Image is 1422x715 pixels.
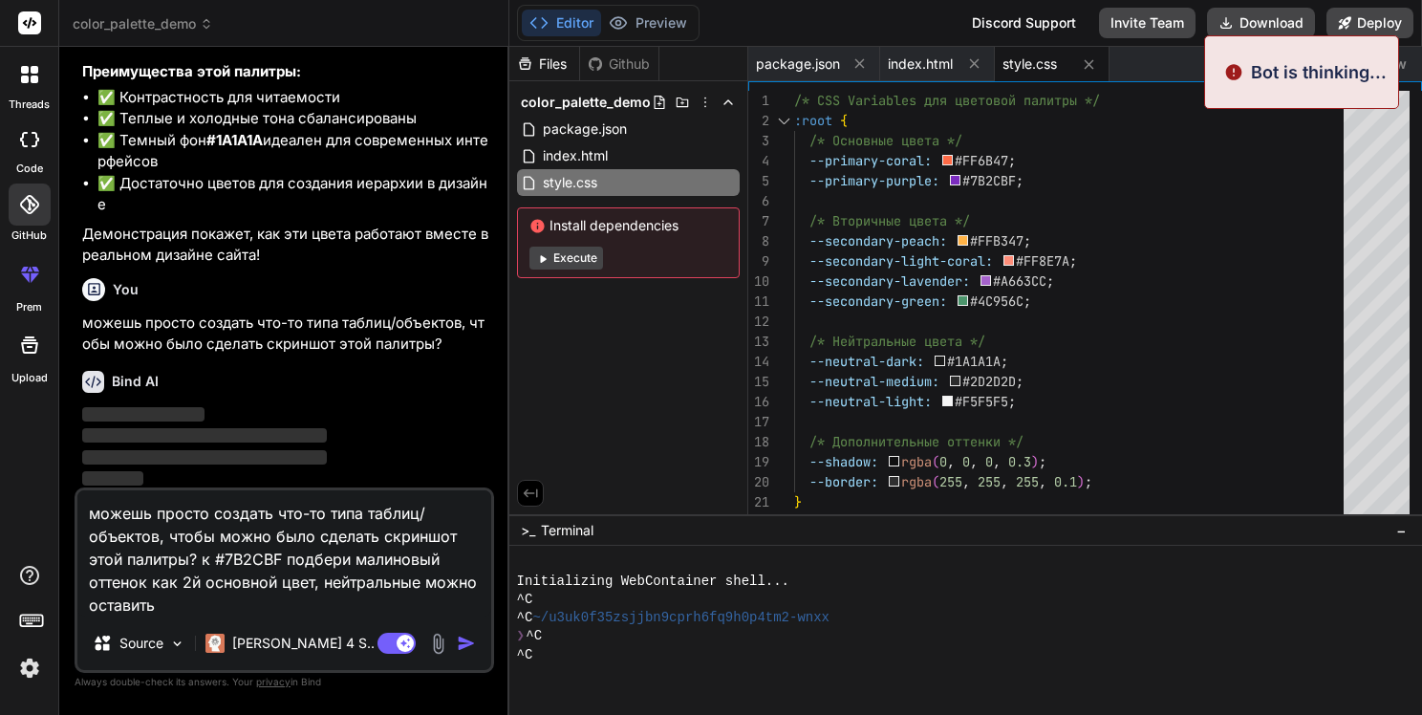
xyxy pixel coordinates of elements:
div: 1 [748,91,769,111]
img: Pick Models [169,636,185,652]
span: ‌ [82,407,205,422]
span: 0.3 [1008,453,1031,470]
span: 0.1 [1054,473,1077,490]
span: #FF8E7A [1016,252,1069,270]
span: 255 [978,473,1001,490]
span: , [962,473,970,490]
span: , [1001,473,1008,490]
span: /* CSS Variables для цветовой палитры */ [794,92,1100,109]
span: ; [1023,292,1031,310]
span: , [1039,473,1046,490]
span: --neutral-dark: [809,353,924,370]
label: Upload [11,370,48,386]
div: 9 [748,251,769,271]
span: ; [1001,353,1008,370]
span: , [970,453,978,470]
span: ) [1031,453,1039,470]
span: rgba [901,453,932,470]
span: --shadow: [809,453,878,470]
span: #F5F5F5 [955,393,1008,410]
div: Click to collapse the range. [771,111,796,131]
span: ❯ [517,627,527,645]
span: ; [1008,393,1016,410]
div: 4 [748,151,769,171]
span: color_palette_demo [73,14,213,33]
button: Preview [601,10,695,36]
div: 18 [748,432,769,452]
span: ‌ [82,428,327,443]
span: ) [1077,473,1085,490]
span: --secondary-light-coral: [809,252,993,270]
span: 0 [962,453,970,470]
span: /* Нейтральные цвета */ [809,333,985,350]
span: 255 [1016,473,1039,490]
span: package.json [541,118,629,141]
div: 22 [748,512,769,532]
span: /* Дополнительные оттенки */ [809,433,1023,450]
p: Демонстрация покажет, как эти цвета работают вместе в реальном дизайне сайта! [82,224,490,267]
div: 2 [748,111,769,131]
span: ‌ [82,450,327,465]
span: 255 [939,473,962,490]
button: Editor [522,10,601,36]
div: 13 [748,332,769,352]
li: ✅ Теплые и холодные тона сбалансированы [97,108,490,130]
li: ✅ Контрастность для читаемости [97,87,490,109]
p: Bot is thinking... [1251,59,1387,85]
img: settings [13,652,46,684]
span: ( [932,473,939,490]
span: } [794,493,802,510]
span: ^C [517,591,533,609]
div: 3 [748,131,769,151]
span: ; [1046,272,1054,290]
span: − [1396,521,1407,540]
p: Always double-check its answers. Your in Bind [75,673,494,691]
img: alert [1224,59,1243,85]
span: color_palette_demo [521,93,651,112]
img: Claude 4 Sonnet [205,634,225,653]
button: Deploy [1326,8,1413,38]
span: ‌ [82,471,143,486]
button: − [1392,515,1411,546]
div: 11 [748,292,769,312]
span: 0 [985,453,993,470]
span: privacy [256,676,291,687]
span: index.html [888,54,953,74]
span: style.css [541,171,599,194]
div: 16 [748,392,769,412]
div: 7 [748,211,769,231]
span: --primary-coral: [809,152,932,169]
span: ^C [517,609,533,627]
button: Execute [529,247,603,270]
textarea: можешь просто создать что-то типа таблиц/объектов, чтобы можно было сделать скриншот этой палитры... [77,490,491,617]
li: ✅ Темный фон идеален для современных интерфейсов [97,130,490,173]
div: 17 [748,412,769,432]
span: , [993,453,1001,470]
h6: Bind AI [112,372,159,391]
strong: Преимущества этой палитры: [82,62,301,80]
span: ^C [526,627,542,645]
li: ✅ Достаточно цветов для создания иерархии в дизайне [97,173,490,216]
img: attachment [427,633,449,655]
span: #2D2D2D [962,373,1016,390]
span: package.json [756,54,840,74]
span: /* Основные цвета */ [809,132,962,149]
div: 12 [748,312,769,332]
span: --primary-purple: [809,172,939,189]
span: 0 [939,453,947,470]
span: { [840,112,848,129]
span: :root [794,112,832,129]
span: Terminal [541,521,593,540]
span: --secondary-lavender: [809,272,970,290]
span: >_ [521,521,535,540]
span: Install dependencies [529,216,727,235]
span: ; [1016,172,1023,189]
span: #4C956C [970,292,1023,310]
span: --secondary-green: [809,292,947,310]
span: Initializing WebContainer shell... [517,573,789,591]
span: ( [932,453,939,470]
span: #1A1A1A [947,353,1001,370]
div: 6 [748,191,769,211]
img: icon [457,634,476,653]
div: Files [509,54,579,74]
